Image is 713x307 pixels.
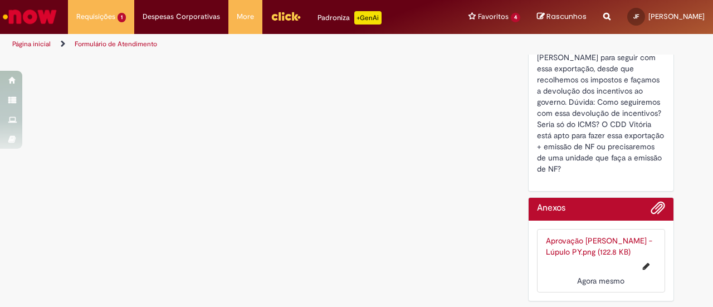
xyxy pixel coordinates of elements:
[76,11,115,22] span: Requisições
[237,11,254,22] span: More
[118,13,126,22] span: 1
[577,276,624,286] span: Agora mesmo
[577,276,624,286] time: 28/08/2025 09:53:22
[75,40,157,48] a: Formulário de Atendimento
[8,34,467,55] ul: Trilhas de página
[636,257,656,275] button: Editar nome de arquivo Aprovação Mario Marques - Lúpulo PY.png
[648,12,705,21] span: [PERSON_NAME]
[354,11,382,25] p: +GenAi
[633,13,639,20] span: JF
[537,203,565,213] h2: Anexos
[537,12,587,22] a: Rascunhos
[143,11,220,22] span: Despesas Corporativas
[478,11,509,22] span: Favoritos
[12,40,51,48] a: Página inicial
[318,11,382,25] div: Padroniza
[546,11,587,22] span: Rascunhos
[651,201,665,221] button: Adicionar anexos
[546,236,652,257] a: Aprovação [PERSON_NAME] - Lúpulo PY.png (122.8 KB)
[1,6,58,28] img: ServiceNow
[511,13,520,22] span: 4
[271,8,301,25] img: click_logo_yellow_360x200.png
